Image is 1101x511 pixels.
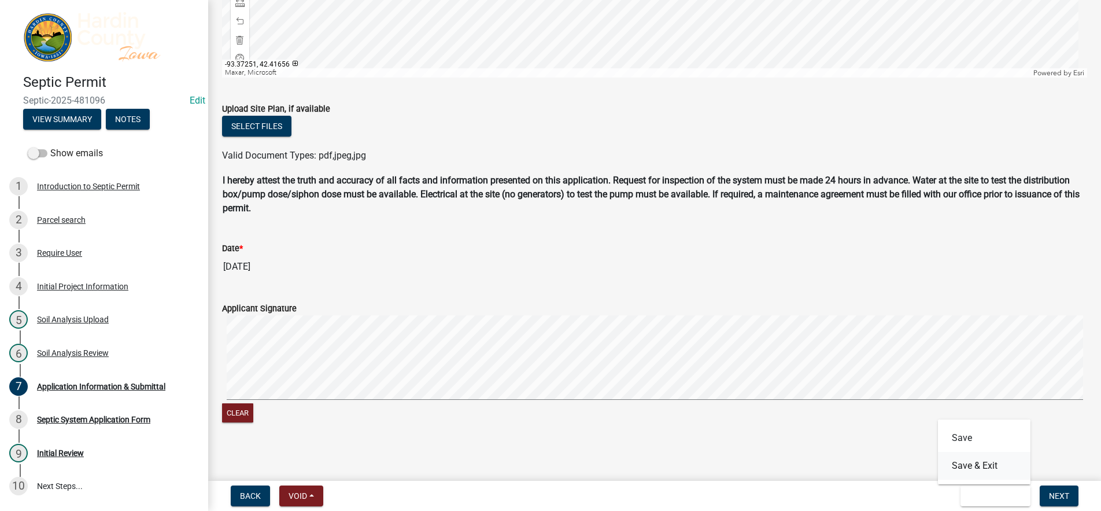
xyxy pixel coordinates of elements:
a: Edit [190,95,205,106]
div: Parcel search [37,216,86,224]
span: Next [1049,491,1069,501]
button: Save & Exit [960,486,1030,506]
label: Date [222,245,243,253]
div: Initial Review [37,449,84,457]
div: Initial Project Information [37,282,128,291]
div: 1 [9,177,28,196]
wm-modal-confirm: Notes [106,116,150,125]
div: Soil Analysis Review [37,349,109,357]
button: Void [279,486,323,506]
div: Introduction to Septic Permit [37,182,140,190]
div: Powered by [1030,68,1087,78]
div: 3 [9,244,28,262]
div: Application Information & Submittal [37,383,165,391]
wm-modal-confirm: Summary [23,116,101,125]
div: 7 [9,377,28,396]
span: Back [240,491,261,501]
div: Soil Analysis Upload [37,315,109,323]
label: Applicant Signature [222,305,297,313]
strong: I hereby attest the truth and accuracy of all facts and information presented on this application... [223,175,1080,214]
span: Save & Exit [970,491,1014,501]
button: Notes [106,109,150,130]
img: Hardin County, Iowa [23,12,190,62]
div: Maxar, Microsoft [222,68,1030,78]
div: 9 [9,444,28,462]
div: Save & Exit [938,420,1030,484]
div: 5 [9,310,28,329]
button: Clear [222,403,253,422]
button: Back [231,486,270,506]
button: Save & Exit [938,452,1030,480]
h4: Septic Permit [23,74,199,91]
button: Next [1040,486,1078,506]
div: 8 [9,410,28,429]
button: View Summary [23,109,101,130]
span: Valid Document Types: pdf,jpeg,jpg [222,150,366,161]
button: Save [938,424,1030,452]
div: 2 [9,211,28,229]
div: Septic System Application Form [37,416,150,424]
label: Show emails [28,146,103,160]
span: Septic-2025-481096 [23,95,185,106]
wm-modal-confirm: Edit Application Number [190,95,205,106]
div: 4 [9,277,28,296]
button: Select files [222,116,291,137]
label: Upload Site Plan, if available [222,105,330,113]
div: Require User [37,249,82,257]
div: 10 [9,477,28,495]
div: 6 [9,344,28,362]
span: Void [289,491,307,501]
a: Esri [1073,69,1084,77]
